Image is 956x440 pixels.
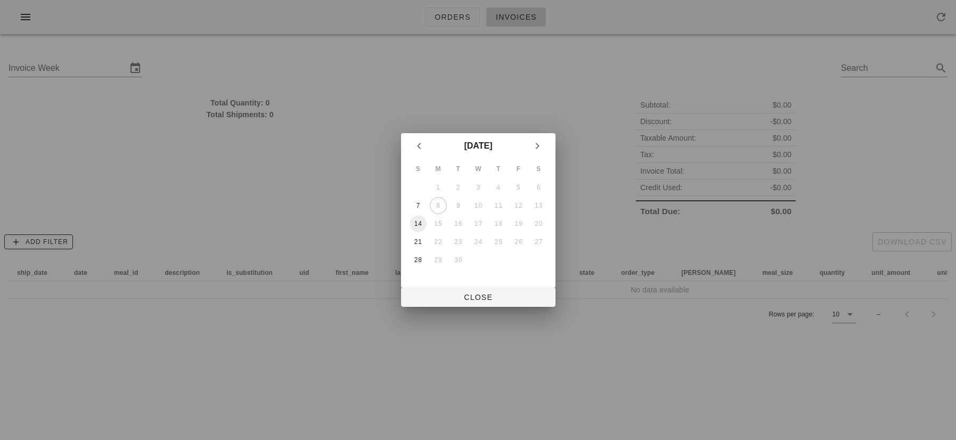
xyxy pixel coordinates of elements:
th: F [509,160,528,178]
button: Next month [528,136,547,156]
th: S [529,160,548,178]
button: Previous month [410,136,429,156]
button: Close [401,288,555,307]
th: S [408,160,428,178]
div: 14 [409,220,426,227]
button: 14 [409,215,426,232]
button: 28 [409,251,426,268]
button: 21 [409,233,426,250]
th: T [448,160,468,178]
span: Close [410,293,547,302]
th: W [469,160,488,178]
div: 7 [409,202,426,209]
th: T [488,160,508,178]
th: M [428,160,447,178]
div: 28 [409,256,426,264]
button: [DATE] [460,135,496,157]
div: 21 [409,238,426,246]
button: 7 [409,197,426,214]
